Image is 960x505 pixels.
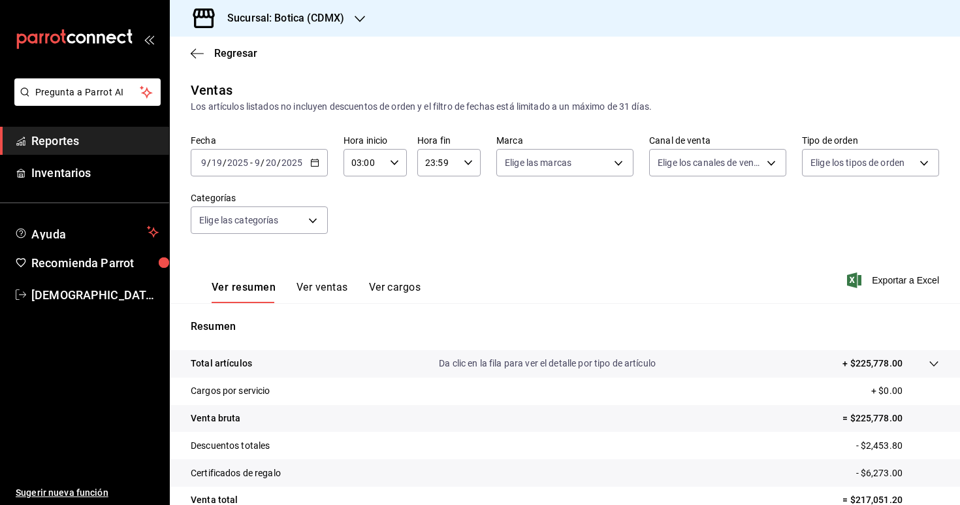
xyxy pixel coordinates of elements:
span: / [277,157,281,168]
label: Marca [496,136,633,145]
label: Hora inicio [344,136,407,145]
input: -- [200,157,207,168]
button: Ver ventas [296,281,348,303]
span: / [223,157,227,168]
p: + $225,778.00 [842,357,903,370]
input: ---- [227,157,249,168]
span: Reportes [31,132,159,150]
span: Ayuda [31,224,142,240]
p: - $6,273.00 [856,466,939,480]
input: -- [265,157,277,168]
span: Elige las marcas [505,156,571,169]
span: / [261,157,264,168]
a: Pregunta a Parrot AI [9,95,161,108]
p: Total artículos [191,357,252,370]
input: -- [211,157,223,168]
button: Exportar a Excel [850,272,939,288]
p: Venta bruta [191,412,240,425]
span: Sugerir nueva función [16,486,159,500]
button: Ver resumen [212,281,276,303]
p: Certificados de regalo [191,466,281,480]
span: Pregunta a Parrot AI [35,86,140,99]
span: Regresar [214,47,257,59]
p: Cargos por servicio [191,384,270,398]
label: Hora fin [417,136,481,145]
p: Resumen [191,319,939,334]
p: Da clic en la fila para ver el detalle por tipo de artículo [439,357,656,370]
h3: Sucursal: Botica (CDMX) [217,10,344,26]
span: Elige los canales de venta [658,156,762,169]
p: = $225,778.00 [842,412,939,425]
input: -- [254,157,261,168]
label: Canal de venta [649,136,786,145]
div: Ventas [191,80,232,100]
span: Elige los tipos de orden [810,156,904,169]
label: Categorías [191,193,328,203]
button: Ver cargos [369,281,421,303]
button: Regresar [191,47,257,59]
span: Elige las categorías [199,214,279,227]
button: Pregunta a Parrot AI [14,78,161,106]
div: navigation tabs [212,281,421,303]
span: [DEMOGRAPHIC_DATA][PERSON_NAME][DATE] [31,286,159,304]
div: Los artículos listados no incluyen descuentos de orden y el filtro de fechas está limitado a un m... [191,100,939,114]
span: / [207,157,211,168]
button: open_drawer_menu [144,34,154,44]
p: Descuentos totales [191,439,270,453]
span: Inventarios [31,164,159,182]
p: + $0.00 [871,384,939,398]
label: Tipo de orden [802,136,939,145]
span: Recomienda Parrot [31,254,159,272]
input: ---- [281,157,303,168]
p: - $2,453.80 [856,439,939,453]
span: - [250,157,253,168]
label: Fecha [191,136,328,145]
